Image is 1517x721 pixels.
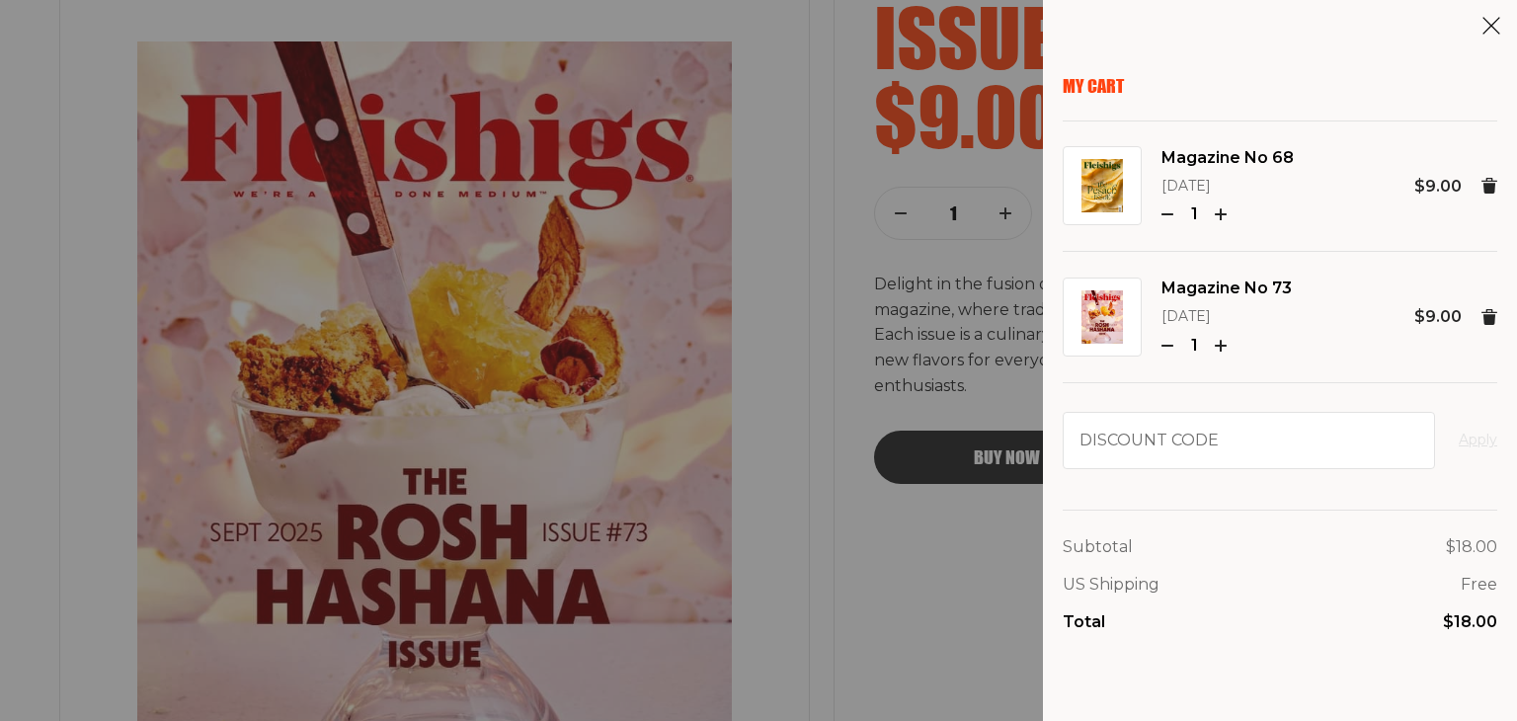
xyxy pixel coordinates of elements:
p: $9.00 [1414,304,1462,330]
p: 1 [1181,333,1207,359]
p: $18.00 [1446,534,1497,560]
p: Subtotal [1063,534,1133,560]
input: Discount code [1063,412,1435,469]
p: 1 [1181,201,1207,227]
p: US Shipping [1063,572,1159,598]
button: Apply [1459,429,1497,452]
img: Magazine No 68 Image [1081,159,1123,212]
p: Free [1461,572,1497,598]
p: $9.00 [1414,174,1462,200]
p: [DATE] [1161,175,1294,199]
a: Magazine No 73 [1161,276,1292,301]
img: Magazine No 73 Image [1081,290,1123,344]
p: [DATE] [1161,305,1292,329]
p: My Cart [1063,75,1497,97]
p: Total [1063,609,1105,635]
p: $18.00 [1443,609,1497,635]
a: Magazine No 68 [1161,145,1294,171]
